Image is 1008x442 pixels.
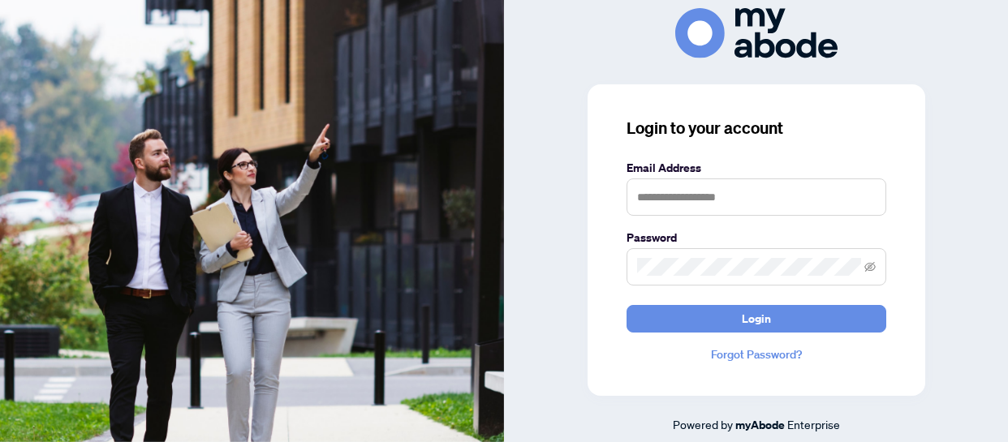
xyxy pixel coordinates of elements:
span: Login [742,306,771,332]
a: myAbode [735,416,785,434]
span: eye-invisible [864,261,876,272]
span: Enterprise [787,417,840,431]
img: ma-logo [675,8,838,58]
span: Powered by [673,417,733,431]
a: Forgot Password? [627,345,886,363]
label: Password [627,229,886,247]
h3: Login to your account [627,117,886,139]
label: Email Address [627,159,886,177]
button: Login [627,305,886,333]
